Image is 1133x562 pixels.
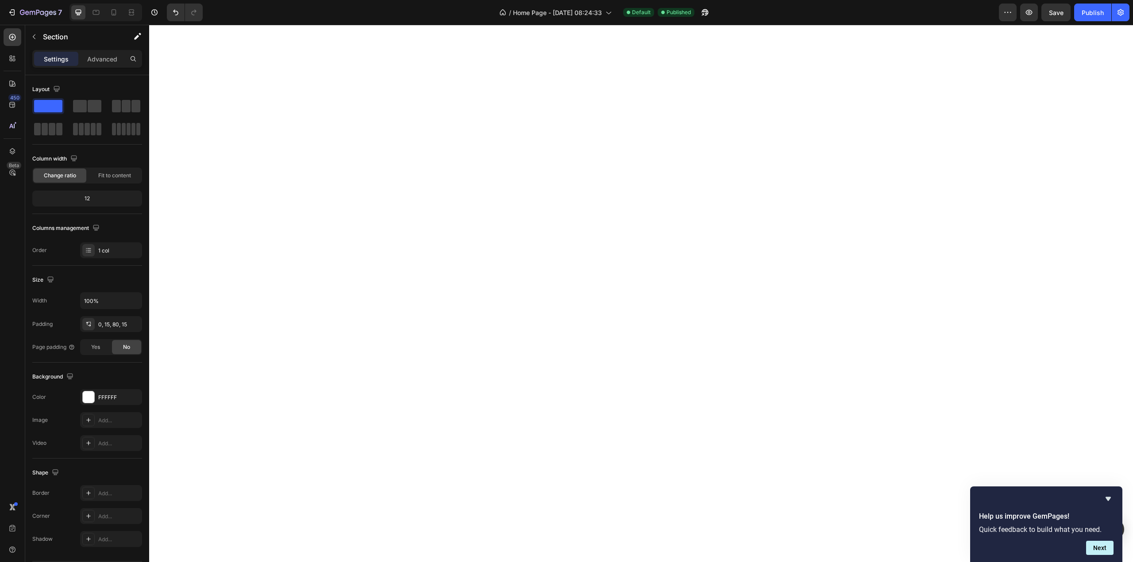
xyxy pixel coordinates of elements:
div: Columns management [32,222,101,234]
div: Corner [32,512,50,520]
span: Default [632,8,651,16]
button: Next question [1086,541,1114,555]
div: Shadow [32,535,53,543]
span: Home Page - [DATE] 08:24:33 [513,8,602,17]
iframe: Design area [149,25,1133,562]
span: Fit to content [98,172,131,180]
div: Beta [7,162,21,169]
span: Published [667,8,691,16]
div: Add... [98,489,140,497]
div: Image [32,416,48,424]
div: Padding [32,320,53,328]
div: Page padding [32,343,75,351]
div: Add... [98,535,140,543]
div: FFFFFF [98,394,140,401]
div: Publish [1082,8,1104,17]
span: / [509,8,511,17]
div: 0, 15, 80, 15 [98,321,140,329]
div: Width [32,297,47,305]
div: Add... [98,440,140,447]
div: Undo/Redo [167,4,203,21]
div: 12 [34,192,140,205]
span: Yes [91,343,100,351]
div: Border [32,489,50,497]
span: Change ratio [44,172,76,180]
div: Add... [98,417,140,424]
div: Order [32,246,47,254]
h2: Help us improve GemPages! [979,511,1114,522]
button: 7 [4,4,66,21]
div: Shape [32,467,61,479]
p: Advanced [87,54,117,64]
div: Size [32,274,56,286]
div: Help us improve GemPages! [979,493,1114,555]
button: Save [1041,4,1071,21]
div: Video [32,439,46,447]
p: Quick feedback to build what you need. [979,525,1114,534]
div: Color [32,393,46,401]
p: Section [43,31,116,42]
div: 1 col [98,247,140,255]
input: Auto [81,293,142,309]
div: 450 [8,94,21,101]
button: Hide survey [1103,493,1114,504]
div: Add... [98,512,140,520]
span: No [123,343,130,351]
div: Layout [32,84,62,96]
p: 7 [58,7,62,18]
div: Column width [32,153,79,165]
button: Publish [1074,4,1111,21]
p: Settings [44,54,69,64]
span: Save [1049,9,1064,16]
div: Background [32,371,75,383]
